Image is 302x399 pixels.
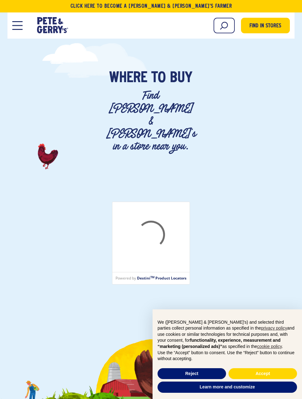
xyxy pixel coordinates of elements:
span: To [151,71,166,86]
a: cookie policy [257,344,282,349]
span: Find in Stores [249,22,281,31]
p: Use the “Accept” button to consent. Use the “Reject” button to continue without accepting. [158,350,297,362]
span: Where [109,71,147,86]
button: Accept [229,368,297,379]
input: Search [214,18,235,33]
strong: functionality, experience, measurement and “marketing (personalized ads)” [158,338,281,349]
a: privacy policy [261,326,287,331]
p: We ([PERSON_NAME] & [PERSON_NAME]'s) and selected third parties collect personal information as s... [158,319,297,350]
a: Find in Stores [241,18,290,33]
span: Buy [170,71,192,86]
p: Find [PERSON_NAME] & [PERSON_NAME]'s in a store near you. [106,89,196,153]
button: Learn more and customize [158,382,297,393]
button: Reject [158,368,226,379]
button: Open Mobile Menu Modal Dialog [12,21,22,30]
